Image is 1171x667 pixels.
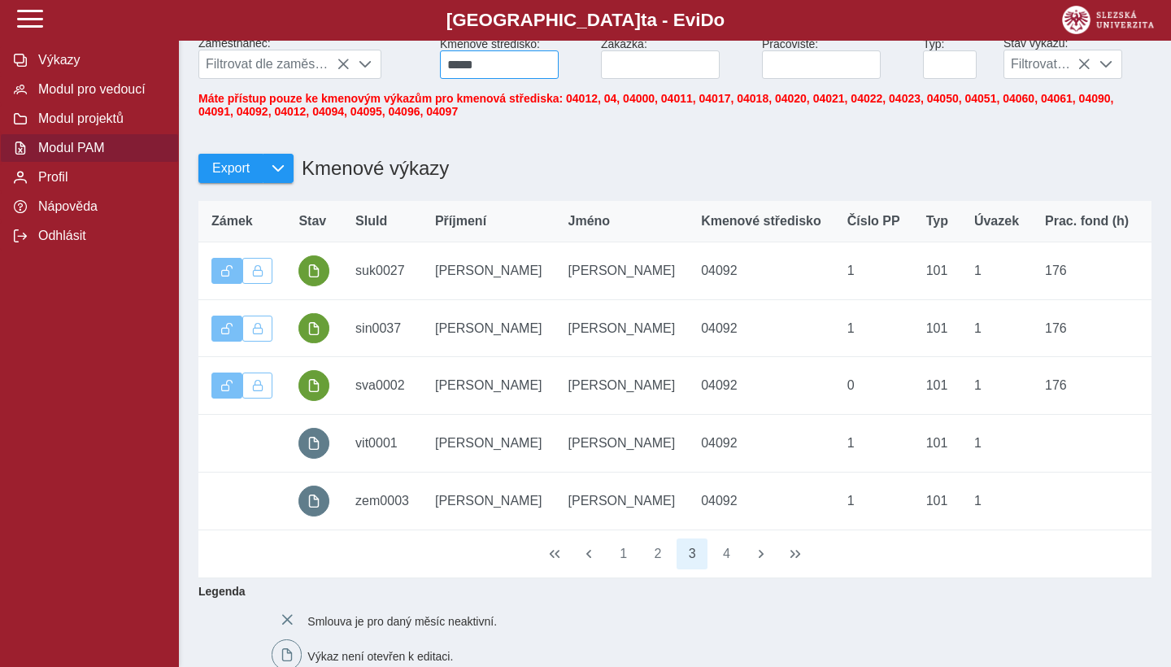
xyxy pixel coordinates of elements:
[433,31,594,85] div: Kmenové středisko:
[688,357,834,415] td: 04092
[198,154,263,183] button: Export
[33,199,165,214] span: Nápověda
[913,242,961,300] td: 101
[701,214,821,229] span: Kmenové středisko
[847,214,900,229] span: Číslo PP
[298,428,329,459] button: prázdný
[1032,357,1142,415] td: 176
[913,415,961,473] td: 101
[1032,299,1142,357] td: 176
[422,357,555,415] td: [PERSON_NAME]
[1032,242,1142,300] td: 176
[307,614,497,627] span: Smlouva je pro daný měsíc neaktivní.
[298,313,329,344] button: podepsáno
[422,299,555,357] td: [PERSON_NAME]
[342,299,422,357] td: sin0037
[688,242,834,300] td: 04092
[641,10,646,30] span: t
[211,214,253,229] span: Zámek
[834,242,913,300] td: 1
[342,242,422,300] td: suk0027
[33,229,165,243] span: Odhlásit
[926,214,948,229] span: Typ
[916,31,997,85] div: Typ:
[997,30,1158,85] div: Stav výkazu:
[834,357,913,415] td: 0
[33,170,165,185] span: Profil
[294,149,449,188] h1: Kmenové výkazy
[555,242,689,300] td: [PERSON_NAME]
[212,161,250,176] span: Export
[688,299,834,357] td: 04092
[33,111,165,126] span: Modul projektů
[33,53,165,68] span: Výkazy
[355,214,387,229] span: SluId
[199,50,350,78] span: Filtrovat dle zaměstnance
[961,472,1032,530] td: 1
[298,370,329,401] button: podepsáno
[242,316,273,342] button: Uzamknout lze pouze výkaz, který je podepsán a schválen.
[211,373,242,399] button: Výkaz je odemčen.
[1062,6,1154,34] img: logo_web_su.png
[594,31,755,85] div: Zakázka:
[242,373,273,399] button: Uzamknout lze pouze výkaz, který je podepsán a schválen.
[198,92,1113,118] span: Máte přístup pouze ke kmenovým výkazům pro kmenová střediska: 04012, 04, 04000, 04011, 04017, 040...
[974,214,1019,229] span: Úvazek
[913,472,961,530] td: 101
[712,538,742,569] button: 4
[342,472,422,530] td: zem0003
[298,255,329,286] button: podepsáno
[834,299,913,357] td: 1
[688,472,834,530] td: 04092
[307,650,453,663] span: Výkaz není otevřen k editaci.
[342,357,422,415] td: sva0002
[714,10,725,30] span: o
[211,316,242,342] button: Výkaz je odemčen.
[211,258,242,284] button: Výkaz je odemčen.
[913,299,961,357] td: 101
[961,299,1032,357] td: 1
[192,578,1145,604] b: Legenda
[568,214,611,229] span: Jméno
[688,415,834,473] td: 04092
[642,538,673,569] button: 2
[913,357,961,415] td: 101
[342,415,422,473] td: vit0001
[555,357,689,415] td: [PERSON_NAME]
[33,141,165,155] span: Modul PAM
[422,242,555,300] td: [PERSON_NAME]
[700,10,713,30] span: D
[677,538,707,569] button: 3
[961,357,1032,415] td: 1
[961,415,1032,473] td: 1
[435,214,486,229] span: Příjmení
[555,299,689,357] td: [PERSON_NAME]
[33,82,165,97] span: Modul pro vedoucí
[422,415,555,473] td: [PERSON_NAME]
[49,10,1122,31] b: [GEOGRAPHIC_DATA] a - Evi
[192,30,433,85] div: Zaměstnanec:
[834,472,913,530] td: 1
[298,486,329,517] button: prázdný
[608,538,639,569] button: 1
[298,214,326,229] span: Stav
[1004,50,1090,78] span: Filtrovat dle stavu
[961,242,1032,300] td: 1
[555,472,689,530] td: [PERSON_NAME]
[555,415,689,473] td: [PERSON_NAME]
[242,258,273,284] button: Uzamknout lze pouze výkaz, který je podepsán a schválen.
[755,31,916,85] div: Pracoviště:
[422,472,555,530] td: [PERSON_NAME]
[834,415,913,473] td: 1
[1045,214,1129,229] span: Prac. fond (h)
